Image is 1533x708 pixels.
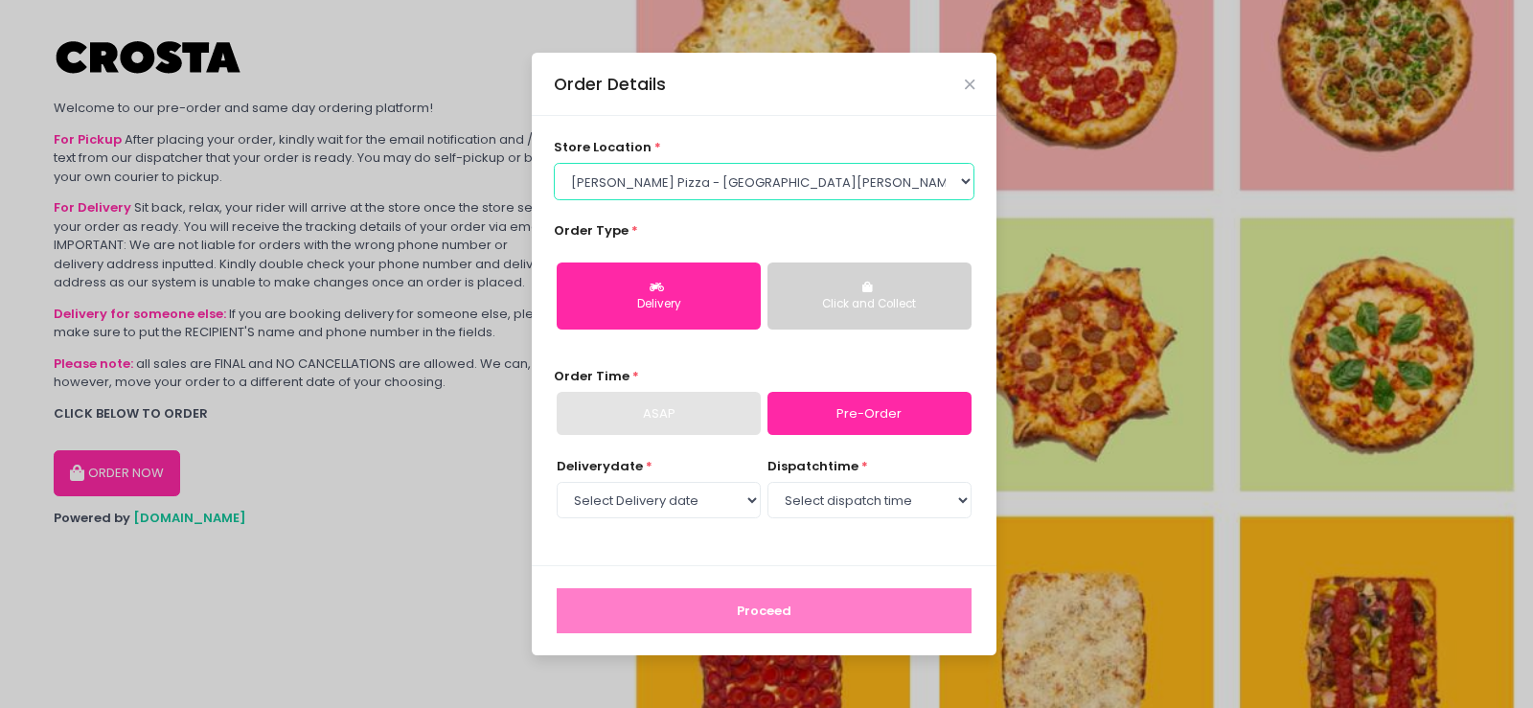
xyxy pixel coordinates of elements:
[557,263,761,330] button: Delivery
[554,72,666,97] div: Order Details
[557,457,643,475] span: Delivery date
[781,296,958,313] div: Click and Collect
[767,457,858,475] span: dispatch time
[554,221,629,240] span: Order Type
[767,263,972,330] button: Click and Collect
[767,392,972,436] a: Pre-Order
[554,138,652,156] span: store location
[965,80,974,89] button: Close
[570,296,747,313] div: Delivery
[554,367,629,385] span: Order Time
[557,588,972,634] button: Proceed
